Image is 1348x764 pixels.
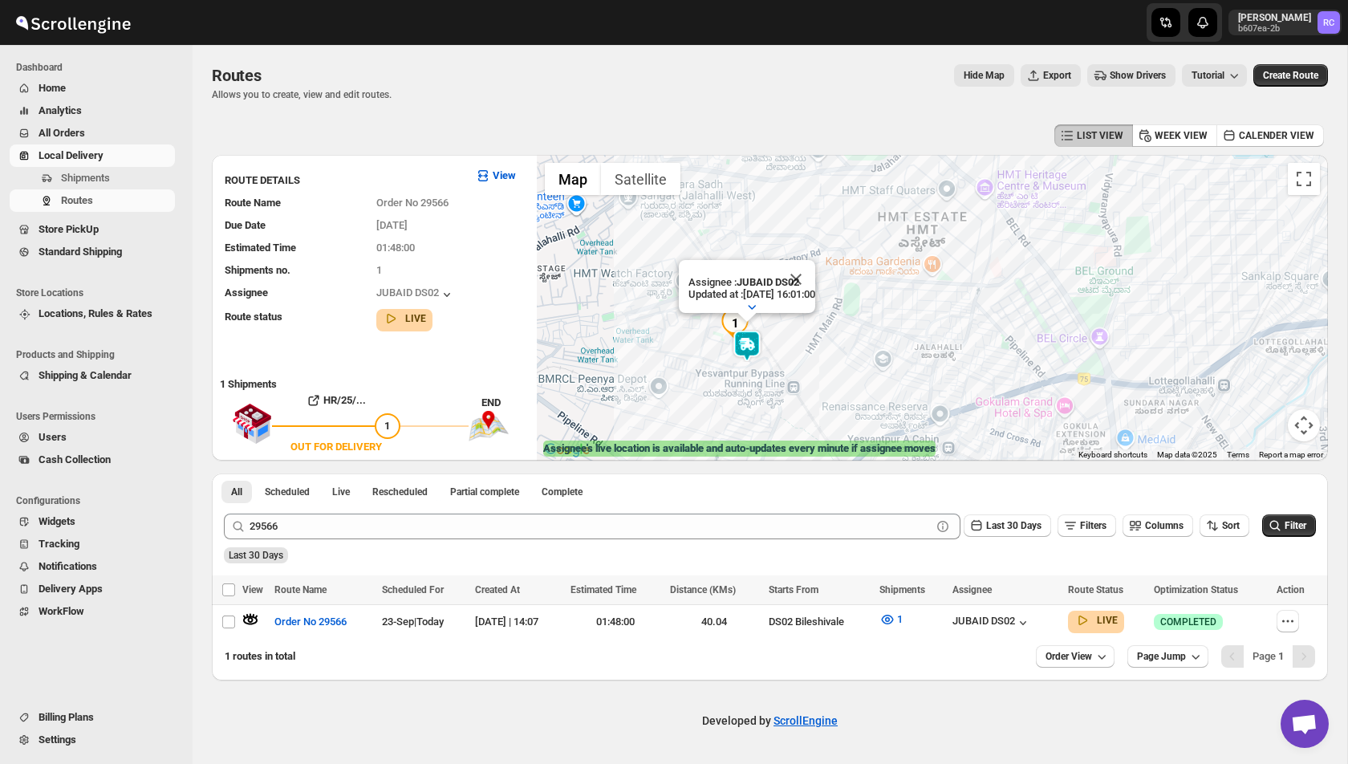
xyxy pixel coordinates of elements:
button: LIVE [383,311,426,327]
span: Store Locations [16,286,181,299]
button: Show street map [545,163,601,195]
span: Local Delivery [39,149,104,161]
b: LIVE [405,313,426,324]
button: Widgets [10,510,175,533]
button: All Orders [10,122,175,144]
span: 1 [376,264,382,276]
button: Tracking [10,533,175,555]
button: Filter [1262,514,1316,537]
a: ScrollEngine [773,714,838,727]
span: Rescheduled [372,486,428,498]
button: Analytics [10,100,175,122]
div: 1 [719,307,751,339]
a: Report a map error [1259,450,1323,459]
span: Users [39,431,67,443]
p: Allows you to create, view and edit routes. [212,88,392,101]
span: Page [1253,650,1284,662]
button: JUBAID DS02 [952,615,1031,631]
button: Columns [1123,514,1193,537]
button: Order No 29566 [265,609,356,635]
span: Sort [1222,520,1240,531]
span: Map data ©2025 [1157,450,1217,459]
span: Notifications [39,560,97,572]
text: RC [1323,18,1334,28]
span: Assignee [952,584,992,595]
span: Tracking [39,538,79,550]
button: Settings [10,729,175,751]
span: Shipments no. [225,264,290,276]
button: Tutorial [1182,64,1247,87]
span: 1 routes in total [225,650,295,662]
span: All Orders [39,127,85,139]
span: Route Name [274,584,327,595]
span: Billing Plans [39,711,94,723]
span: Cash Collection [39,453,111,465]
span: Filters [1080,520,1106,531]
button: Cash Collection [10,449,175,471]
span: Shipments [61,172,110,184]
p: [PERSON_NAME] [1238,11,1311,24]
span: Route status [225,311,282,323]
span: Hide Map [964,69,1005,82]
span: Shipments [879,584,925,595]
b: LIVE [1097,615,1118,626]
span: [DATE] [376,219,408,231]
span: Scheduled For [382,584,444,595]
span: Home [39,82,66,94]
b: 1 [1278,650,1284,662]
button: Show satellite imagery [601,163,680,195]
span: Settings [39,734,76,746]
button: Delivery Apps [10,578,175,600]
span: WorkFlow [39,605,84,617]
span: All [231,486,242,498]
button: Keyboard shortcuts [1078,449,1147,461]
span: Order No 29566 [274,614,347,630]
button: Toggle fullscreen view [1288,163,1320,195]
img: ScrollEngine [13,2,133,43]
button: Shipping & Calendar [10,364,175,387]
span: 23-Sep | Today [382,616,444,628]
div: Open chat [1281,700,1329,748]
span: Analytics [39,104,82,116]
span: 1 [384,420,390,432]
button: Last 30 Days [964,514,1051,537]
p: Updated at : [DATE] 16:01:00 [688,288,815,300]
button: All routes [221,481,252,503]
input: Press enter after typing | Search Eg. Order No 29566 [250,514,932,539]
span: Store PickUp [39,223,99,235]
div: OUT FOR DELIVERY [290,439,382,455]
div: 01:48:00 [570,614,660,630]
p: Assignee : [688,276,815,288]
span: Route Name [225,197,281,209]
span: Live [332,486,350,498]
img: shop.svg [232,392,272,455]
button: Home [10,77,175,100]
span: Columns [1145,520,1184,531]
span: COMPLETED [1160,616,1216,628]
span: Starts From [769,584,818,595]
span: Users Permissions [16,410,181,423]
span: Partial complete [450,486,519,498]
span: Rahul Chopra [1318,11,1340,34]
span: Create Route [1263,69,1318,82]
span: Tutorial [1192,70,1224,82]
button: Locations, Rules & Rates [10,303,175,325]
button: Billing Plans [10,706,175,729]
span: Standard Shipping [39,246,122,258]
button: User menu [1228,10,1342,35]
button: Map camera controls [1288,409,1320,441]
button: Create Route [1253,64,1328,87]
span: Routes [212,66,262,85]
button: JUBAID DS02 [376,286,455,303]
button: Page Jump [1127,645,1208,668]
button: Show Drivers [1087,64,1175,87]
span: Distance (KMs) [670,584,736,595]
img: trip_end.png [469,411,509,441]
span: Last 30 Days [229,550,283,561]
span: Optimization Status [1154,584,1238,595]
span: Action [1277,584,1305,595]
button: Users [10,426,175,449]
button: WEEK VIEW [1132,124,1217,147]
b: View [493,169,516,181]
